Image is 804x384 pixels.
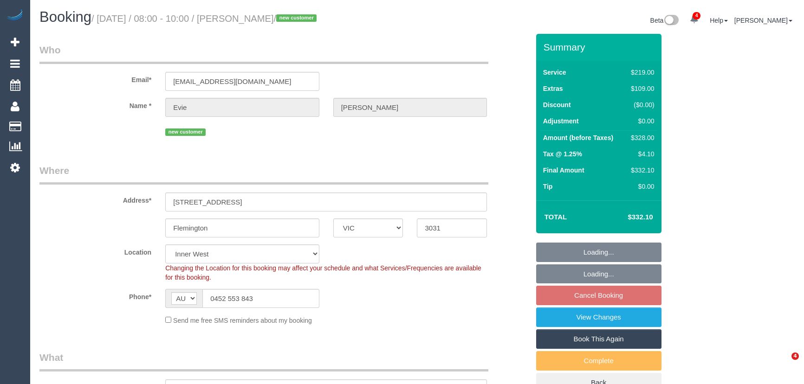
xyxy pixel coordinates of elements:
h4: $332.10 [600,213,653,221]
label: Name * [32,98,158,110]
div: $219.00 [627,68,654,77]
a: View Changes [536,307,661,327]
label: Phone* [32,289,158,301]
label: Tax @ 1.25% [543,149,582,159]
a: Help [710,17,728,24]
legend: Where [39,164,488,185]
a: Beta [650,17,679,24]
a: Book This Again [536,329,661,349]
label: Location [32,244,158,257]
div: $0.00 [627,182,654,191]
span: / [274,13,320,24]
strong: Total [545,213,567,221]
div: $0.00 [627,116,654,126]
img: Automaid Logo [6,9,24,22]
span: Booking [39,9,91,25]
div: $4.10 [627,149,654,159]
label: Final Amount [543,166,584,175]
label: Email* [32,72,158,84]
label: Amount (before Taxes) [543,133,613,142]
div: ($0.00) [627,100,654,109]
span: new customer [276,14,317,22]
span: Send me free SMS reminders about my booking [173,317,312,324]
label: Tip [543,182,553,191]
iframe: Intercom live chat [772,352,795,375]
input: Phone* [202,289,319,308]
input: First Name* [165,98,319,117]
a: [PERSON_NAME] [734,17,792,24]
label: Address* [32,192,158,205]
label: Adjustment [543,116,579,126]
small: / [DATE] / 08:00 - 10:00 / [PERSON_NAME] [91,13,319,24]
a: 4 [685,9,703,30]
span: 4 [693,12,700,19]
div: $332.10 [627,166,654,175]
span: Changing the Location for this booking may affect your schedule and what Services/Frequencies are... [165,264,481,281]
label: Discount [543,100,571,109]
label: Extras [543,84,563,93]
span: new customer [165,128,206,136]
div: $328.00 [627,133,654,142]
input: Email* [165,72,319,91]
h3: Summary [544,42,657,52]
div: $109.00 [627,84,654,93]
input: Suburb* [165,218,319,237]
img: New interface [663,15,679,27]
label: Service [543,68,566,77]
input: Post Code* [417,218,487,237]
input: Last Name* [333,98,487,117]
span: 4 [791,352,799,360]
legend: What [39,351,488,371]
legend: Who [39,43,488,64]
